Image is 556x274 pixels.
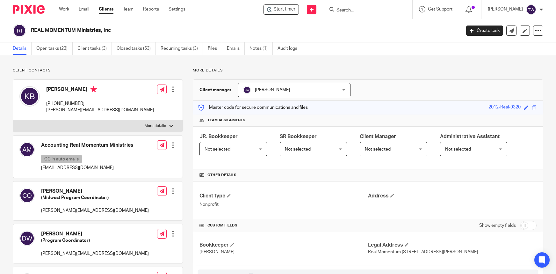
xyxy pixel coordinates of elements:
[365,147,391,152] span: Not selected
[466,26,503,36] a: Create task
[207,173,236,178] span: Other details
[255,88,290,92] span: [PERSON_NAME]
[227,42,245,55] a: Emails
[161,42,203,55] a: Recurring tasks (3)
[445,147,471,152] span: Not selected
[19,142,35,157] img: svg%3E
[488,6,523,12] p: [PERSON_NAME]
[274,6,295,13] span: Start timer
[41,250,149,257] p: [PERSON_NAME][EMAIL_ADDRESS][DOMAIN_NAME]
[199,242,368,248] h4: Bookkeeper
[19,86,40,107] img: svg%3E
[13,68,183,73] p: Client contacts
[36,42,73,55] a: Open tasks (23)
[79,6,89,12] a: Email
[90,86,97,93] i: Primary
[278,42,302,55] a: Audit logs
[99,6,113,12] a: Clients
[368,250,478,254] span: Real Momentum [STREET_ADDRESS][PERSON_NAME]
[208,42,222,55] a: Files
[249,42,273,55] a: Notes (1)
[117,42,156,55] a: Closed tasks (53)
[199,250,235,254] span: [PERSON_NAME]
[243,86,251,94] img: svg%3E
[46,100,154,107] p: [PHONE_NUMBER]
[77,42,112,55] a: Client tasks (3)
[46,86,154,94] h4: [PERSON_NAME]
[41,237,149,244] h5: (Program Coordinator)
[31,27,372,34] h2: REAL MOMENTUM Ministries, Inc
[145,123,166,129] p: More details
[440,134,500,139] span: Administrative Assistant
[41,195,149,201] h5: (Midwest Program Coordinator)
[280,134,317,139] span: SR Bookkeeper
[59,6,69,12] a: Work
[199,201,368,208] p: Nonprofit
[19,188,35,203] img: svg%3E
[19,231,35,246] img: svg%3E
[46,107,154,113] p: [PERSON_NAME][EMAIL_ADDRESS][DOMAIN_NAME]
[199,134,238,139] span: JR. Bookkeeper
[285,147,311,152] span: Not selected
[360,134,396,139] span: Client Manager
[205,147,230,152] span: Not selected
[479,222,516,229] label: Show empty fields
[13,24,26,37] img: svg%3E
[41,188,149,195] h4: [PERSON_NAME]
[143,6,159,12] a: Reports
[336,8,393,13] input: Search
[368,242,537,248] h4: Legal Address
[264,4,299,15] div: REAL MOMENTUM Ministries, Inc
[193,68,543,73] p: More details
[13,42,32,55] a: Details
[41,165,134,171] p: [EMAIL_ADDRESS][DOMAIN_NAME]
[41,207,149,214] p: [PERSON_NAME][EMAIL_ADDRESS][DOMAIN_NAME]
[199,193,368,199] h4: Client type
[41,231,149,237] h4: [PERSON_NAME]
[123,6,134,12] a: Team
[368,193,537,199] h4: Address
[428,7,452,11] span: Get Support
[41,155,82,163] p: CC in auto emails
[199,87,232,93] h3: Client manager
[199,223,368,228] h4: CUSTOM FIELDS
[41,142,134,149] h4: Accounting Real Momentum Ministries
[169,6,185,12] a: Settings
[198,104,308,111] p: Master code for secure communications and files
[13,5,45,14] img: Pixie
[488,104,521,111] div: 2012-Real-9320
[526,4,536,15] img: svg%3E
[207,118,245,123] span: Team assignments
